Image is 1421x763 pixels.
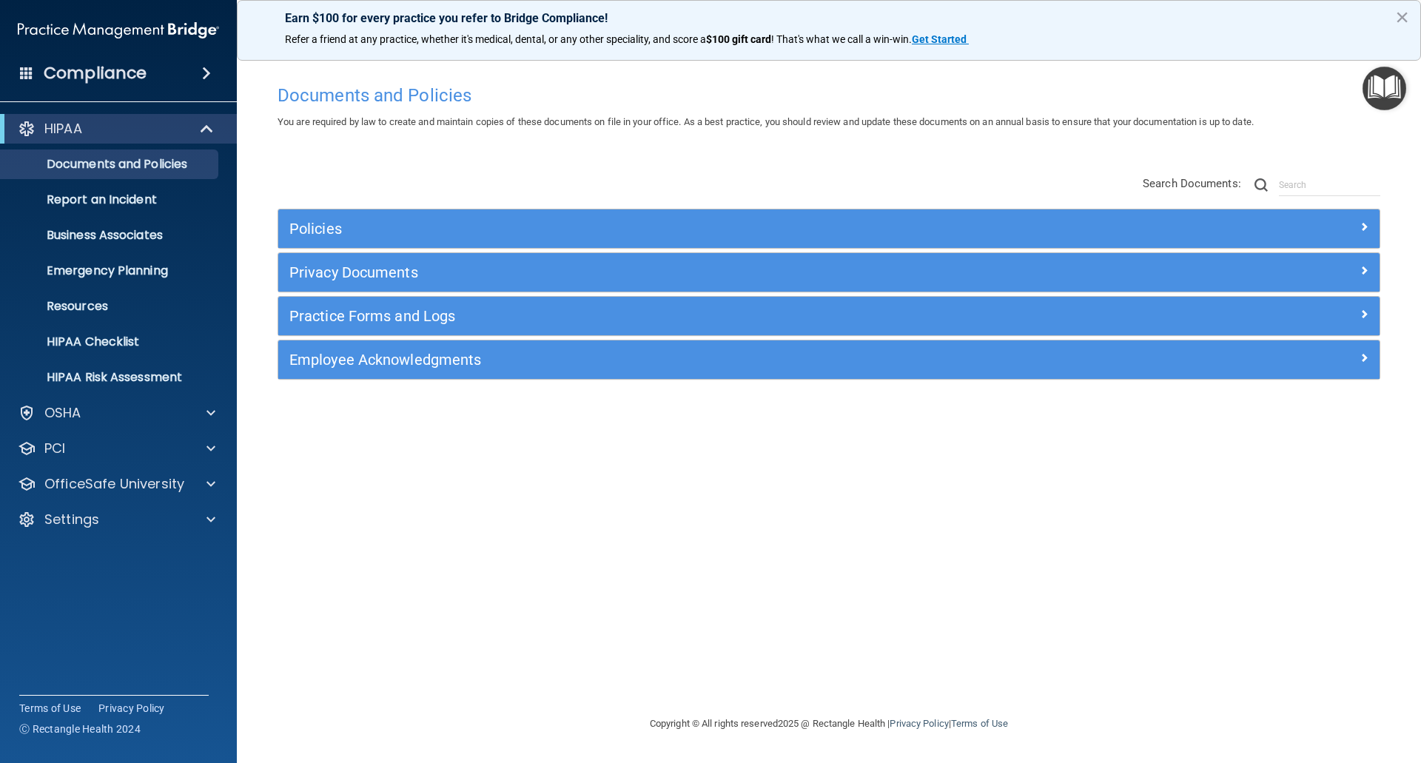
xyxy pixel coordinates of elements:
[285,11,1373,25] p: Earn $100 for every practice you refer to Bridge Compliance!
[289,221,1093,237] h5: Policies
[10,192,212,207] p: Report an Incident
[18,511,215,528] a: Settings
[951,718,1008,729] a: Terms of Use
[289,261,1368,284] a: Privacy Documents
[890,718,948,729] a: Privacy Policy
[10,263,212,278] p: Emergency Planning
[10,228,212,243] p: Business Associates
[289,217,1368,241] a: Policies
[10,157,212,172] p: Documents and Policies
[1143,177,1241,190] span: Search Documents:
[44,475,184,493] p: OfficeSafe University
[44,511,99,528] p: Settings
[285,33,706,45] span: Refer a friend at any practice, whether it's medical, dental, or any other speciality, and score a
[98,701,165,716] a: Privacy Policy
[10,370,212,385] p: HIPAA Risk Assessment
[289,304,1368,328] a: Practice Forms and Logs
[771,33,912,45] span: ! That's what we call a win-win.
[912,33,967,45] strong: Get Started
[18,120,215,138] a: HIPAA
[559,700,1099,747] div: Copyright © All rights reserved 2025 @ Rectangle Health | |
[19,722,141,736] span: Ⓒ Rectangle Health 2024
[1395,5,1409,29] button: Close
[18,16,219,45] img: PMB logo
[289,264,1093,280] h5: Privacy Documents
[44,440,65,457] p: PCI
[1254,178,1268,192] img: ic-search.3b580494.png
[706,33,771,45] strong: $100 gift card
[44,120,82,138] p: HIPAA
[19,701,81,716] a: Terms of Use
[18,440,215,457] a: PCI
[289,348,1368,372] a: Employee Acknowledgments
[18,475,215,493] a: OfficeSafe University
[10,335,212,349] p: HIPAA Checklist
[289,352,1093,368] h5: Employee Acknowledgments
[278,86,1380,105] h4: Documents and Policies
[1363,67,1406,110] button: Open Resource Center
[278,116,1254,127] span: You are required by law to create and maintain copies of these documents on file in your office. ...
[10,299,212,314] p: Resources
[18,404,215,422] a: OSHA
[44,404,81,422] p: OSHA
[289,308,1093,324] h5: Practice Forms and Logs
[44,63,147,84] h4: Compliance
[912,33,969,45] a: Get Started
[1279,174,1380,196] input: Search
